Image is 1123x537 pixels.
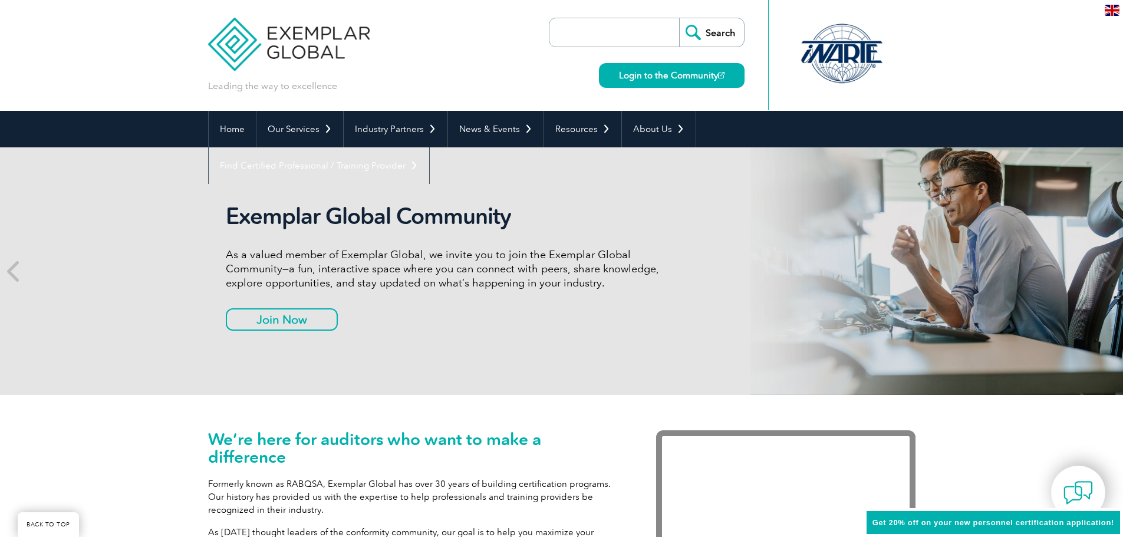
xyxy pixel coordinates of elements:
a: Industry Partners [344,111,447,147]
p: Leading the way to excellence [208,80,337,93]
a: About Us [622,111,696,147]
h2: Exemplar Global Community [226,203,668,230]
p: As a valued member of Exemplar Global, we invite you to join the Exemplar Global Community—a fun,... [226,248,668,290]
h1: We’re here for auditors who want to make a difference [208,430,621,466]
input: Search [679,18,744,47]
img: contact-chat.png [1063,478,1093,508]
a: Home [209,111,256,147]
a: Find Certified Professional / Training Provider [209,147,429,184]
img: en [1105,5,1119,16]
a: Our Services [256,111,343,147]
a: BACK TO TOP [18,512,79,537]
a: Resources [544,111,621,147]
a: Join Now [226,308,338,331]
a: News & Events [448,111,544,147]
a: Login to the Community [599,63,745,88]
span: Get 20% off on your new personnel certification application! [872,518,1114,527]
p: Formerly known as RABQSA, Exemplar Global has over 30 years of building certification programs. O... [208,477,621,516]
img: open_square.png [718,72,724,78]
